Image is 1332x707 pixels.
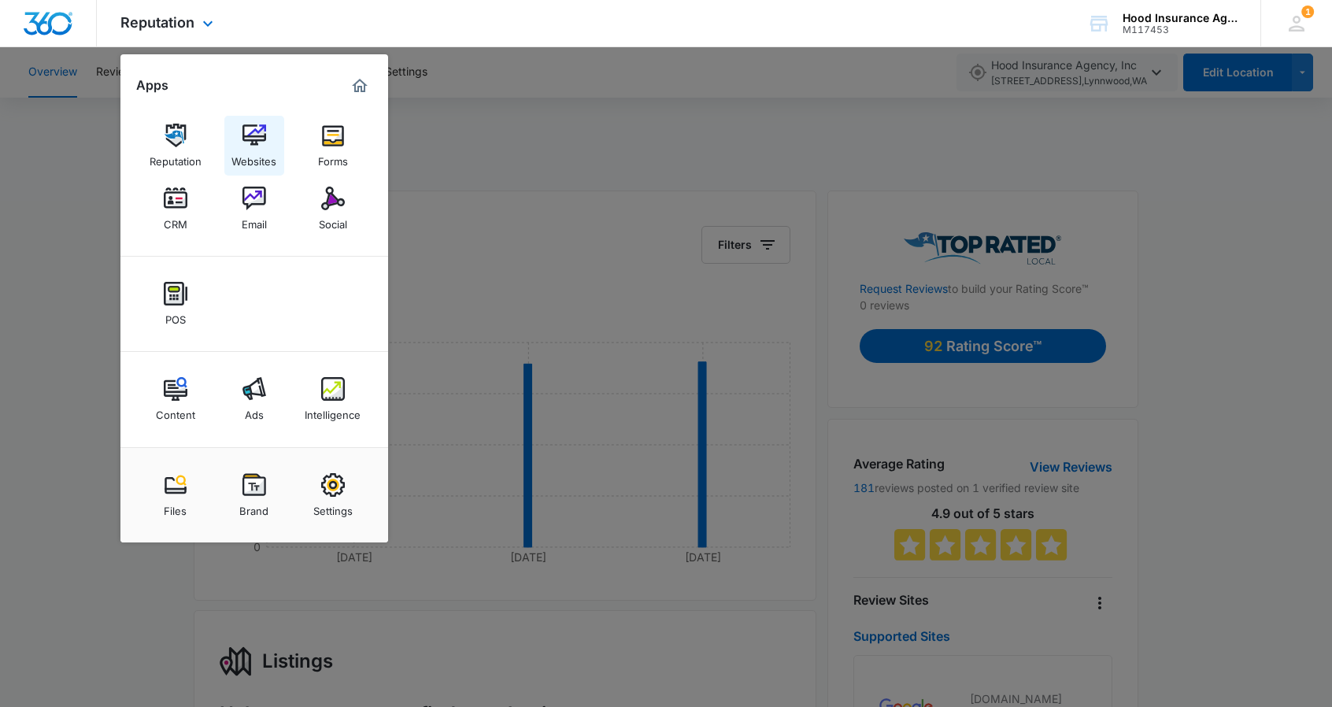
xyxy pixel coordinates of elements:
[164,210,187,231] div: CRM
[146,369,205,429] a: Content
[224,116,284,176] a: Websites
[303,116,363,176] a: Forms
[305,401,361,421] div: Intelligence
[146,179,205,239] a: CRM
[242,210,267,231] div: Email
[303,369,363,429] a: Intelligence
[224,465,284,525] a: Brand
[156,401,195,421] div: Content
[318,147,348,168] div: Forms
[120,14,194,31] span: Reputation
[136,78,168,93] h2: Apps
[245,401,264,421] div: Ads
[146,116,205,176] a: Reputation
[313,497,353,517] div: Settings
[303,179,363,239] a: Social
[165,305,186,326] div: POS
[150,147,202,168] div: Reputation
[231,147,276,168] div: Websites
[164,497,187,517] div: Files
[1301,6,1314,18] span: 1
[347,73,372,98] a: Marketing 360® Dashboard
[1123,24,1238,35] div: account id
[146,465,205,525] a: Files
[146,274,205,334] a: POS
[303,465,363,525] a: Settings
[224,179,284,239] a: Email
[1123,12,1238,24] div: account name
[319,210,347,231] div: Social
[224,369,284,429] a: Ads
[1301,6,1314,18] div: notifications count
[239,497,268,517] div: Brand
